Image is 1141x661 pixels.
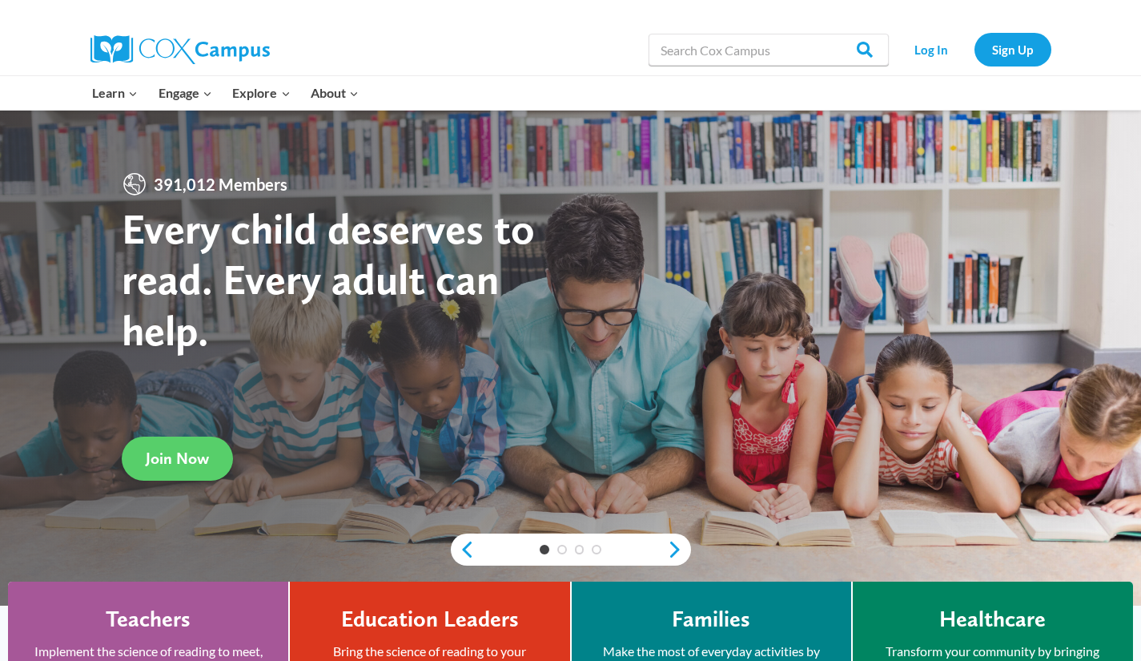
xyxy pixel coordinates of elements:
span: 391,012 Members [147,171,294,197]
a: Join Now [122,437,233,481]
h4: Healthcare [939,606,1046,633]
a: 4 [592,545,601,554]
span: Join Now [146,449,209,468]
span: Engage [159,83,212,103]
input: Search Cox Campus [649,34,889,66]
h4: Families [672,606,750,633]
nav: Primary Navigation [82,76,369,110]
div: content slider buttons [451,534,691,566]
a: previous [451,540,475,559]
a: 2 [557,545,567,554]
a: Log In [897,33,966,66]
h4: Education Leaders [341,606,519,633]
a: Sign Up [974,33,1051,66]
nav: Secondary Navigation [897,33,1051,66]
h4: Teachers [106,606,191,633]
a: next [667,540,691,559]
span: Explore [232,83,290,103]
span: About [311,83,359,103]
img: Cox Campus [90,35,270,64]
a: 3 [575,545,585,554]
a: 1 [540,545,549,554]
span: Learn [92,83,138,103]
strong: Every child deserves to read. Every adult can help. [122,203,535,356]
